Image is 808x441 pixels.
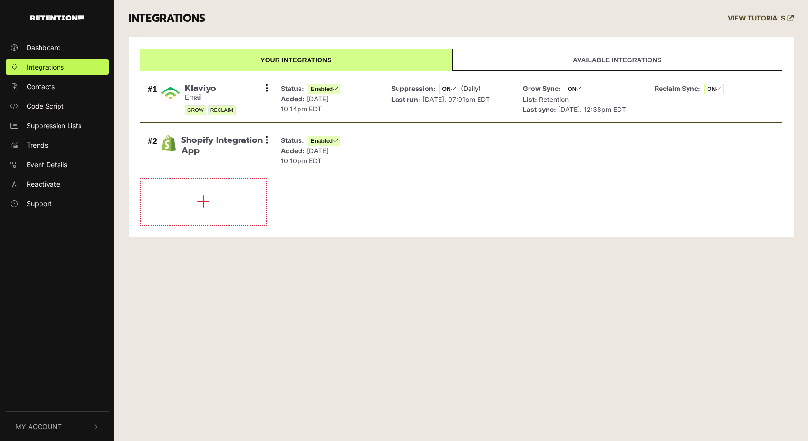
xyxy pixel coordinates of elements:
[185,83,236,94] span: Klaviyo
[6,98,109,114] a: Code Script
[539,95,569,103] span: Retention
[161,83,180,102] img: Klaviyo
[422,95,490,103] span: [DATE]. 07:01pm EDT
[281,84,304,92] strong: Status:
[704,84,724,94] span: ON
[6,176,109,192] a: Reactivate
[27,62,64,72] span: Integrations
[6,59,109,75] a: Integrations
[208,105,236,115] span: RECLAIM
[161,135,177,151] img: Shopify Integration App
[30,15,84,20] img: Retention.com
[6,79,109,94] a: Contacts
[452,49,782,71] a: Available integrations
[655,84,700,92] strong: Reclaim Sync:
[27,199,52,209] span: Support
[129,12,205,25] h3: INTEGRATIONS
[308,136,340,146] span: Enabled
[15,421,62,431] span: My Account
[27,101,64,111] span: Code Script
[728,14,794,22] a: VIEW TUTORIALS
[523,95,537,103] strong: List:
[391,84,436,92] strong: Suppression:
[523,105,556,113] strong: Last sync:
[27,179,60,189] span: Reactivate
[27,120,81,130] span: Suppression Lists
[281,136,304,144] strong: Status:
[148,135,157,166] div: #2
[140,49,452,71] a: Your integrations
[185,93,236,101] small: Email
[523,84,561,92] strong: Grow Sync:
[439,84,459,94] span: ON
[565,84,584,94] span: ON
[27,42,61,52] span: Dashboard
[281,147,305,155] strong: Added:
[461,84,481,92] span: (Daily)
[148,83,157,116] div: #1
[281,95,305,103] strong: Added:
[181,135,267,156] span: Shopify Integration App
[308,84,340,94] span: Enabled
[6,40,109,55] a: Dashboard
[558,105,626,113] span: [DATE]. 12:38pm EDT
[391,95,420,103] strong: Last run:
[6,412,109,441] button: My Account
[6,157,109,172] a: Event Details
[27,81,55,91] span: Contacts
[27,140,48,150] span: Trends
[6,196,109,211] a: Support
[185,105,206,115] span: GROW
[281,95,329,113] span: [DATE] 10:14pm EDT
[6,118,109,133] a: Suppression Lists
[27,160,67,170] span: Event Details
[6,137,109,153] a: Trends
